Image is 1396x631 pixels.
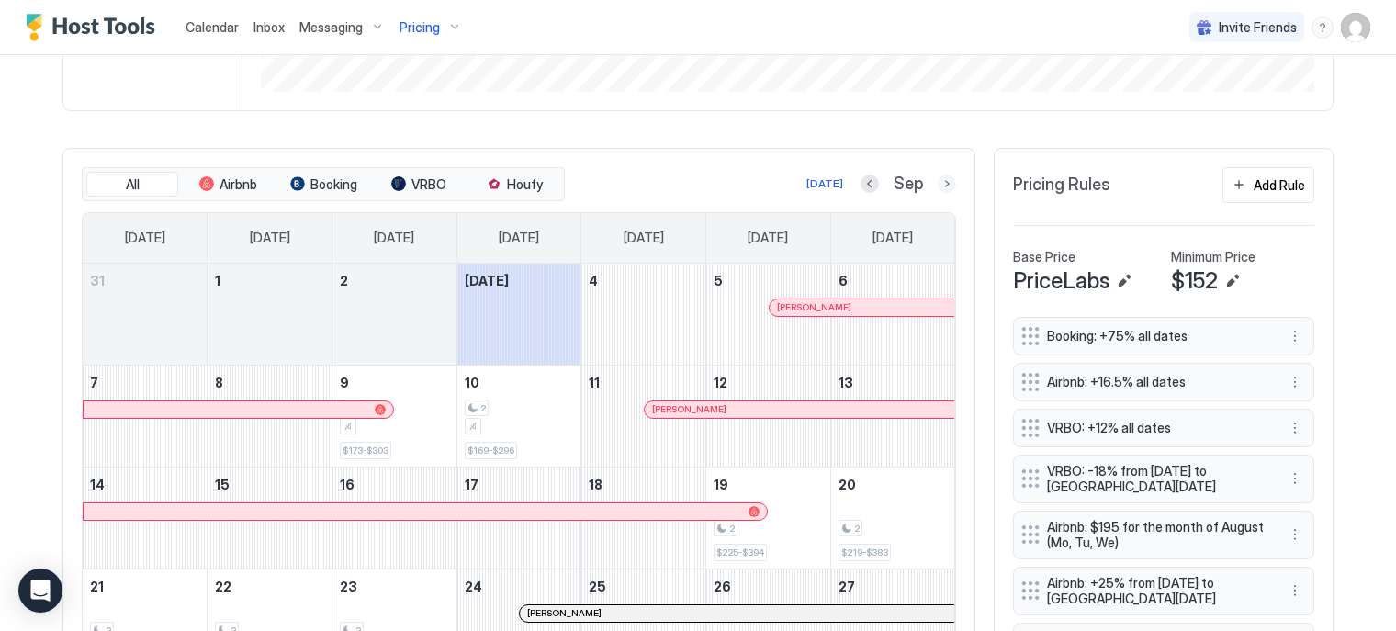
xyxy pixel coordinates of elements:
[125,230,165,246] span: [DATE]
[90,579,104,594] span: 21
[706,264,831,366] td: September 5, 2025
[231,213,309,263] a: Monday
[1284,417,1306,439] div: menu
[706,467,831,569] td: September 19, 2025
[208,468,332,501] a: September 15, 2025
[1284,468,1306,490] div: menu
[208,365,332,467] td: September 8, 2025
[706,365,831,467] td: September 12, 2025
[83,264,207,298] a: August 31, 2025
[839,579,855,594] span: 27
[716,546,764,558] span: $225-$394
[729,213,806,263] a: Friday
[83,569,207,603] a: September 21, 2025
[83,468,207,501] a: September 14, 2025
[332,468,456,501] a: September 16, 2025
[581,365,706,467] td: September 11, 2025
[26,14,163,41] a: Host Tools Logo
[581,468,705,501] a: September 18, 2025
[411,176,446,193] span: VRBO
[1254,175,1305,195] div: Add Rule
[589,477,602,492] span: 18
[831,468,955,501] a: September 20, 2025
[208,467,332,569] td: September 15, 2025
[841,546,888,558] span: $219-$383
[507,176,543,193] span: Houfy
[1047,463,1266,495] span: VRBO: -18% from [DATE] to [GEOGRAPHIC_DATA][DATE]
[854,523,860,535] span: 2
[777,301,947,313] div: [PERSON_NAME]
[1013,175,1110,196] span: Pricing Rules
[861,175,879,193] button: Previous month
[465,375,479,390] span: 10
[186,17,239,37] a: Calendar
[748,230,788,246] span: [DATE]
[215,273,220,288] span: 1
[1284,325,1306,347] div: menu
[82,167,565,202] div: tab-group
[355,213,433,263] a: Tuesday
[527,607,602,619] span: [PERSON_NAME]
[480,402,486,414] span: 2
[182,172,274,197] button: Airbnb
[253,17,285,37] a: Inbox
[830,264,955,366] td: September 6, 2025
[208,264,332,298] a: September 1, 2025
[332,264,456,298] a: September 2, 2025
[499,230,539,246] span: [DATE]
[250,230,290,246] span: [DATE]
[938,175,956,193] button: Next month
[1047,575,1266,607] span: Airbnb: +25% from [DATE] to [GEOGRAPHIC_DATA][DATE]
[831,366,955,400] a: September 13, 2025
[706,569,830,603] a: September 26, 2025
[652,403,726,415] span: [PERSON_NAME]
[332,467,456,569] td: September 16, 2025
[894,174,923,195] span: Sep
[215,579,231,594] span: 22
[456,264,581,366] td: September 3, 2025
[831,264,955,298] a: September 6, 2025
[1284,371,1306,393] div: menu
[1047,328,1266,344] span: Booking: +75% all dates
[1219,19,1297,36] span: Invite Friends
[854,213,931,263] a: Saturday
[839,273,848,288] span: 6
[589,579,606,594] span: 25
[456,467,581,569] td: September 17, 2025
[186,19,239,35] span: Calendar
[480,213,557,263] a: Wednesday
[1047,374,1266,390] span: Airbnb: +16.5% all dates
[83,365,208,467] td: September 7, 2025
[107,213,184,263] a: Sunday
[831,569,955,603] a: September 27, 2025
[581,264,706,366] td: September 4, 2025
[457,264,581,298] a: September 3, 2025
[343,445,388,456] span: $173-$303
[332,365,456,467] td: September 9, 2025
[1047,519,1266,551] span: Airbnb: $195 for the month of August (Mo, Tu, We)
[714,273,723,288] span: 5
[1113,270,1135,292] button: Edit
[90,477,105,492] span: 14
[400,19,440,36] span: Pricing
[777,301,851,313] span: [PERSON_NAME]
[1341,13,1370,42] div: User profile
[340,579,357,594] span: 23
[589,273,598,288] span: 4
[340,477,355,492] span: 16
[706,468,830,501] a: September 19, 2025
[340,273,348,288] span: 2
[706,264,830,298] a: September 5, 2025
[220,176,257,193] span: Airbnb
[1284,325,1306,347] button: More options
[1284,468,1306,490] button: More options
[373,172,465,197] button: VRBO
[457,569,581,603] a: September 24, 2025
[126,176,140,193] span: All
[310,176,357,193] span: Booking
[1221,270,1244,292] button: Edit
[299,19,363,36] span: Messaging
[208,366,332,400] a: September 8, 2025
[1284,580,1306,602] button: More options
[804,173,846,195] button: [DATE]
